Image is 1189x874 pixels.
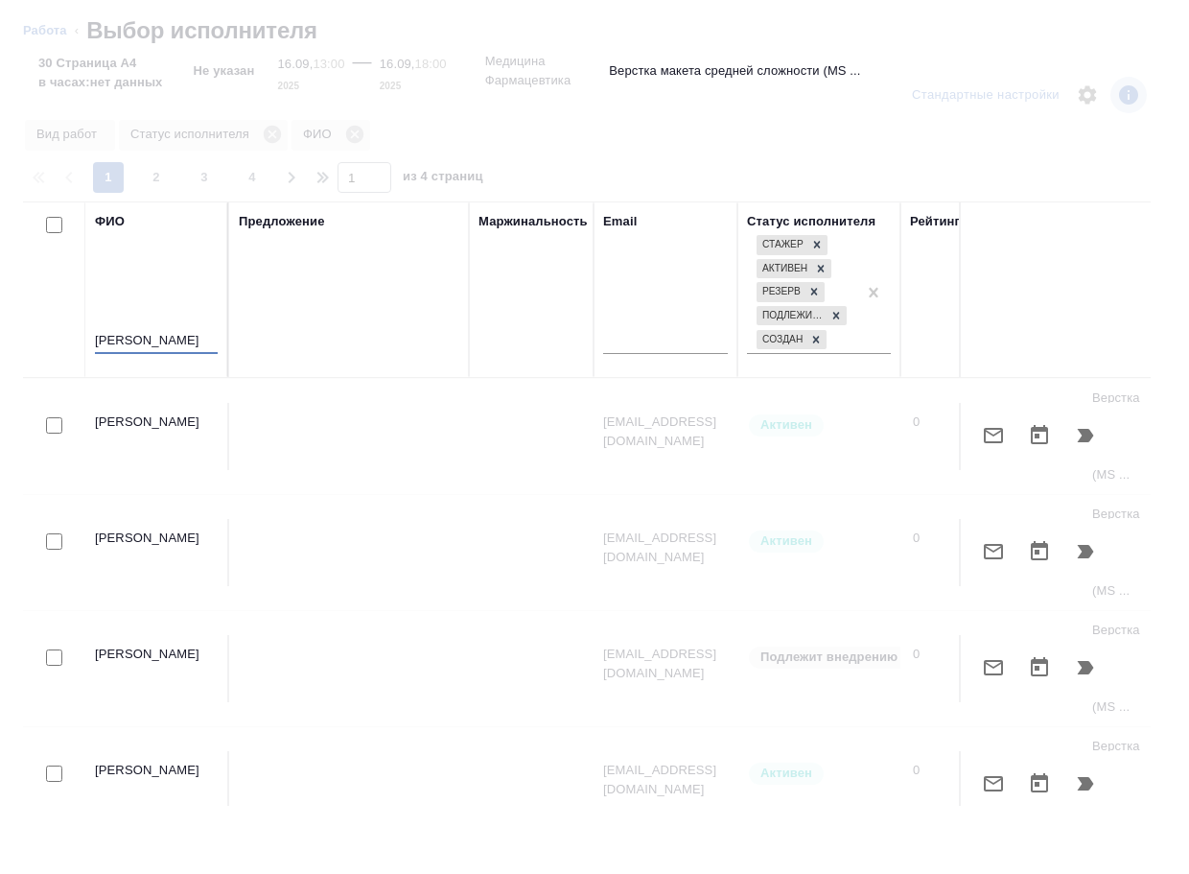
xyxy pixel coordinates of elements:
td: [PERSON_NAME] [85,635,229,702]
div: Создан [757,330,805,350]
input: Выбери исполнителей, чтобы отправить приглашение на работу [46,533,62,550]
div: Стажер, Активен, Резерв, Подлежит внедрению, Создан [755,233,829,257]
td: [PERSON_NAME] [85,751,229,818]
div: Стажер [757,235,806,255]
button: Продолжить [1062,529,1108,575]
button: Открыть календарь загрузки [1016,645,1062,691]
div: Предложение [239,212,325,231]
div: Email [603,212,637,231]
div: Стажер, Активен, Резерв, Подлежит внедрению, Создан [755,257,833,281]
p: Верстка макета средней сложности (MS ... [609,61,860,81]
button: Продолжить [1062,413,1108,459]
input: Выбери исполнителей, чтобы отправить приглашение на работу [46,417,62,434]
button: Продолжить [1062,645,1108,691]
button: Открыть календарь загрузки [1016,413,1062,459]
div: Рейтинг [910,212,960,231]
button: Отправить предложение о работе [970,761,1016,807]
div: Стажер, Активен, Резерв, Подлежит внедрению, Создан [755,328,828,352]
button: Открыть календарь загрузки [1016,761,1062,807]
div: ФИО [95,212,125,231]
button: Открыть календарь загрузки [1016,529,1062,575]
button: Отправить предложение о работе [970,645,1016,691]
div: Маржинальность [478,212,588,231]
td: [PERSON_NAME] [85,403,229,470]
div: Активен [757,259,810,279]
button: Отправить предложение о работе [970,413,1016,459]
div: Резерв [757,282,804,302]
button: Отправить предложение о работе [970,529,1016,575]
input: Выбери исполнителей, чтобы отправить приглашение на работу [46,650,62,666]
td: [PERSON_NAME] [85,519,229,586]
div: Стажер, Активен, Резерв, Подлежит внедрению, Создан [755,280,827,304]
button: Продолжить [1062,761,1108,807]
div: Подлежит внедрению [757,306,826,326]
div: Статус исполнителя [747,212,875,231]
div: Стажер, Активен, Резерв, Подлежит внедрению, Создан [755,304,849,328]
input: Выбери исполнителей, чтобы отправить приглашение на работу [46,766,62,782]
